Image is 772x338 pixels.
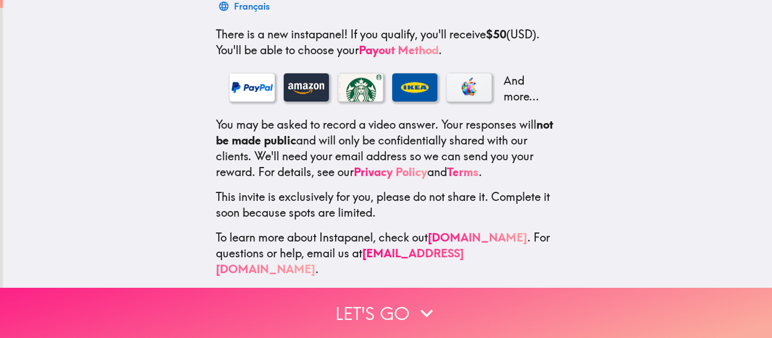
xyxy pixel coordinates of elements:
p: You may be asked to record a video answer. Your responses will and will only be confidentially sh... [216,117,560,180]
a: Privacy Policy [354,165,427,179]
a: Terms [447,165,479,179]
b: not be made public [216,117,553,147]
a: [DOMAIN_NAME] [428,230,527,244]
a: [EMAIL_ADDRESS][DOMAIN_NAME] [216,246,464,276]
span: There is a new instapanel! [216,27,348,41]
a: Payout Method [359,43,439,57]
p: And more... [501,73,546,104]
p: To learn more about Instapanel, check out . For questions or help, email us at . [216,230,560,277]
p: If you qualify, you'll receive (USD) . You'll be able to choose your . [216,27,560,58]
p: This invite is exclusively for you, please do not share it. Complete it soon because spots are li... [216,189,560,221]
b: $50 [486,27,506,41]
